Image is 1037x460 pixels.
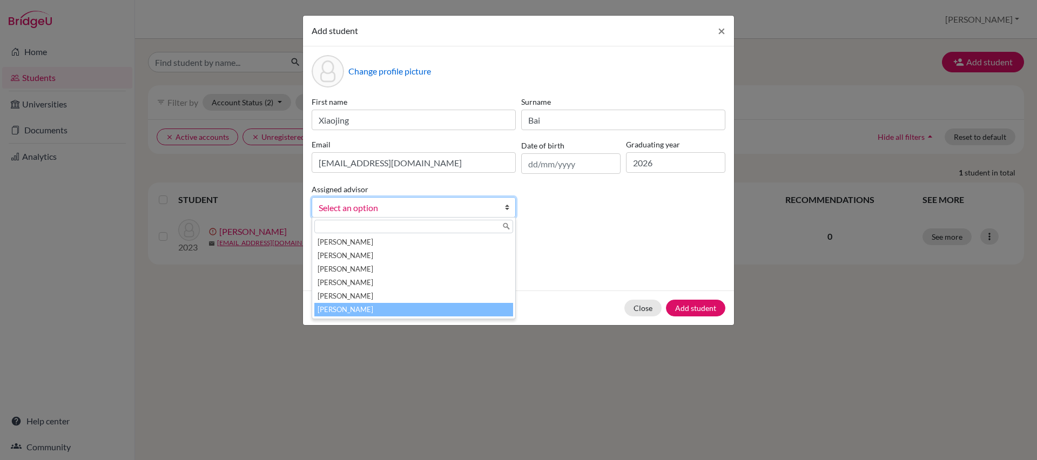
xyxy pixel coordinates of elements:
[521,153,621,174] input: dd/mm/yyyy
[319,201,495,215] span: Select an option
[666,300,725,316] button: Add student
[521,140,564,151] label: Date of birth
[626,139,725,150] label: Graduating year
[521,96,725,107] label: Surname
[709,16,734,46] button: Close
[312,55,344,87] div: Profile picture
[718,23,725,38] span: ×
[314,303,513,316] li: [PERSON_NAME]
[312,25,358,36] span: Add student
[312,184,368,195] label: Assigned advisor
[312,139,516,150] label: Email
[314,235,513,249] li: [PERSON_NAME]
[314,262,513,276] li: [PERSON_NAME]
[314,289,513,303] li: [PERSON_NAME]
[314,249,513,262] li: [PERSON_NAME]
[314,276,513,289] li: [PERSON_NAME]
[312,235,725,248] p: Parents
[624,300,662,316] button: Close
[312,96,516,107] label: First name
